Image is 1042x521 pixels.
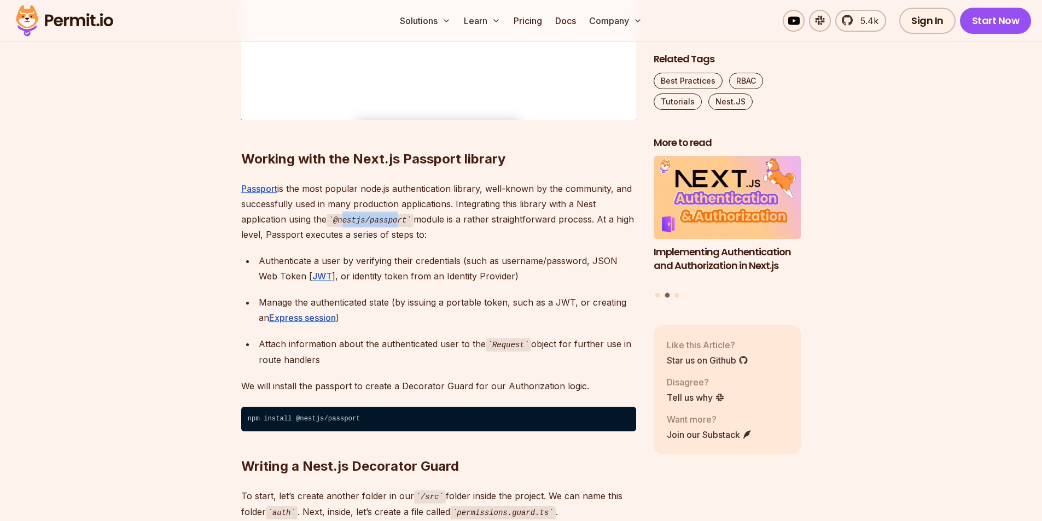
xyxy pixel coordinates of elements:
[509,10,546,32] a: Pricing
[667,354,748,367] a: Star us on Github
[655,293,660,297] button: Go to slide 1
[667,413,752,426] p: Want more?
[667,391,725,404] a: Tell us why
[729,73,763,89] a: RBAC
[654,245,801,273] h3: Implementing Authentication and Authorization in Next.js
[674,293,679,297] button: Go to slide 3
[551,10,580,32] a: Docs
[654,93,702,110] a: Tutorials
[585,10,647,32] button: Company
[654,156,801,286] li: 2 of 3
[654,156,801,300] div: Posts
[854,14,878,27] span: 5.4k
[241,107,636,168] h2: Working with the Next.js Passport library
[960,8,1032,34] a: Start Now
[667,376,725,389] p: Disagree?
[835,10,886,32] a: 5.4k
[667,428,752,441] a: Join our Substack
[266,506,298,519] code: auth
[654,136,801,150] h2: More to read
[450,506,556,519] code: permissions.guard.ts
[241,407,636,432] code: npm install @nestjs/passport
[241,378,636,394] p: We will install the passport to create a Decorator Guard for our Authorization logic.
[312,271,332,282] a: JWT
[11,2,118,39] img: Permit logo
[708,93,753,110] a: Nest.JS
[486,338,532,352] code: Request
[241,488,636,519] p: To start, let’s create another folder in our folder inside the project. We can name this folder ....
[259,295,636,325] div: Manage the authenticated state (by issuing a portable token, such as a JWT, or creating an )
[259,253,636,284] div: Authenticate a user by verifying their credentials (such as username/password, JSON Web Token [ ]...
[414,490,446,504] code: /src
[241,414,636,475] h2: Writing a Nest.js Decorator Guard
[327,214,414,227] code: @nestjs/passport
[667,338,748,352] p: Like this Article?
[241,183,277,194] a: Passport
[269,312,336,323] a: Express session
[395,10,455,32] button: Solutions
[654,156,801,286] a: Implementing Authentication and Authorization in Next.jsImplementing Authentication and Authoriza...
[241,181,636,243] p: is the most popular node.js authentication library, well-known by the community, and successfully...
[665,293,670,298] button: Go to slide 2
[654,73,723,89] a: Best Practices
[259,336,636,367] div: Attach information about the authenticated user to the object for further use in route handlers
[654,52,801,66] h2: Related Tags
[654,156,801,239] img: Implementing Authentication and Authorization in Next.js
[899,8,956,34] a: Sign In
[459,10,505,32] button: Learn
